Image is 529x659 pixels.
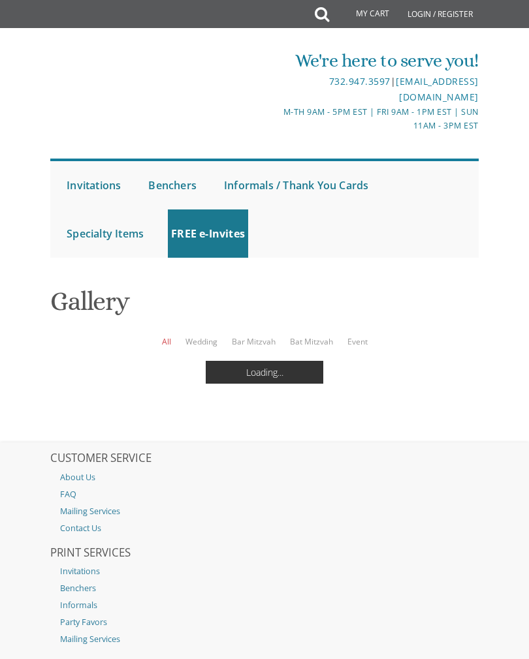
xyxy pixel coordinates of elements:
a: Benchers [145,161,200,209]
a: Invitations [50,563,479,580]
a: Bat Mitzvah [290,336,333,347]
h1: Gallery [50,287,479,326]
a: About Us [50,469,479,486]
h2: CUSTOMER SERVICE [50,452,479,465]
a: Mailing Services [50,503,479,520]
a: Informals [50,597,479,614]
a: Contact Us [50,520,479,537]
a: 732.947.3597 [329,75,391,87]
a: My Cart [328,1,398,27]
div: | [265,74,478,105]
a: Bar Mitzvah [232,336,276,347]
div: Loading... [206,361,323,384]
a: FAQ [50,486,479,503]
a: All [162,336,171,347]
a: Informals / Thank You Cards [221,161,372,209]
div: We're here to serve you! [265,48,478,74]
a: Benchers [50,580,479,597]
h2: PRINT SERVICES [50,547,479,560]
a: Event [347,336,368,347]
a: Mailing Services [50,631,479,648]
a: Specialty Items [63,209,147,258]
a: FREE e-Invites [168,209,248,258]
a: Invitations [63,161,124,209]
a: Wedding [185,336,217,347]
a: Party Favors [50,614,479,631]
div: M-Th 9am - 5pm EST | Fri 9am - 1pm EST | Sun 11am - 3pm EST [265,105,478,133]
a: [EMAIL_ADDRESS][DOMAIN_NAME] [396,75,479,103]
